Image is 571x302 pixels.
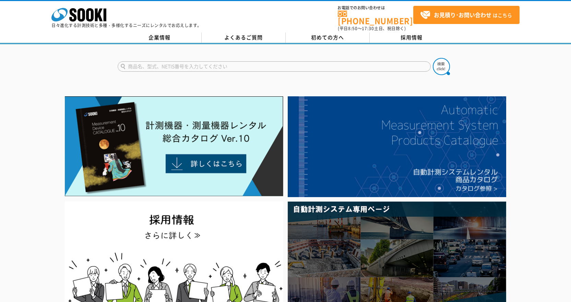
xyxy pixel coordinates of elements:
[338,6,413,10] span: お電話でのお問い合わせは
[65,96,283,196] img: Catalog Ver10
[370,33,454,43] a: 採用情報
[433,58,450,75] img: btn_search.png
[413,6,520,24] a: お見積り･お問い合わせはこちら
[311,34,344,41] span: 初めての方へ
[118,61,431,72] input: 商品名、型式、NETIS番号を入力してください
[288,96,506,197] img: 自動計測システムカタログ
[286,33,370,43] a: 初めての方へ
[348,25,358,32] span: 8:50
[362,25,374,32] span: 17:30
[51,23,202,27] p: 日々進化する計測技術と多種・多様化するニーズにレンタルでお応えします。
[338,11,413,25] a: [PHONE_NUMBER]
[118,33,202,43] a: 企業情報
[420,10,512,20] span: はこちら
[202,33,286,43] a: よくあるご質問
[434,11,491,19] strong: お見積り･お問い合わせ
[338,25,406,32] span: (平日 ～ 土日、祝日除く)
